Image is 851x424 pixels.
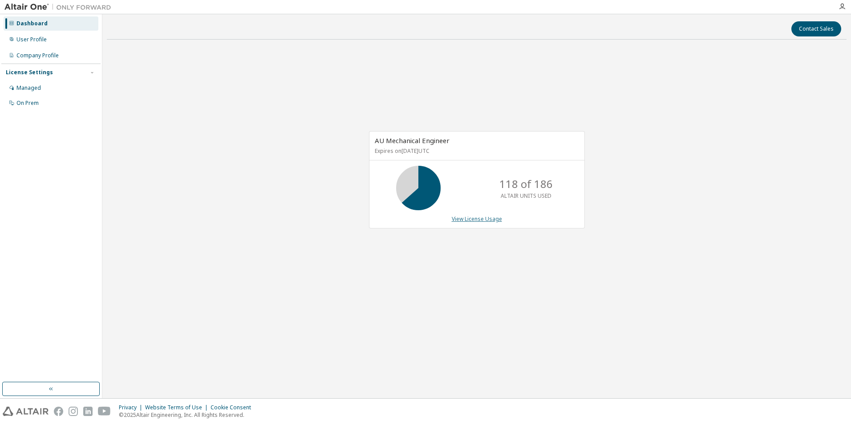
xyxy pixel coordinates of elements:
div: On Prem [16,100,39,107]
p: Expires on [DATE] UTC [375,147,577,155]
div: Cookie Consent [211,404,256,411]
div: Website Terms of Use [145,404,211,411]
p: © 2025 Altair Engineering, Inc. All Rights Reserved. [119,411,256,419]
img: Altair One [4,3,116,12]
img: linkedin.svg [83,407,93,416]
div: Managed [16,84,41,92]
p: ALTAIR UNITS USED [501,192,551,200]
img: instagram.svg [69,407,78,416]
img: facebook.svg [54,407,63,416]
div: Company Profile [16,52,59,59]
div: Privacy [119,404,145,411]
p: 118 of 186 [499,176,553,192]
div: Dashboard [16,20,48,27]
div: License Settings [6,69,53,76]
a: View License Usage [452,215,502,223]
span: AU Mechanical Engineer [375,136,450,145]
img: altair_logo.svg [3,407,49,416]
img: youtube.svg [98,407,111,416]
button: Contact Sales [791,21,841,36]
div: User Profile [16,36,47,43]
